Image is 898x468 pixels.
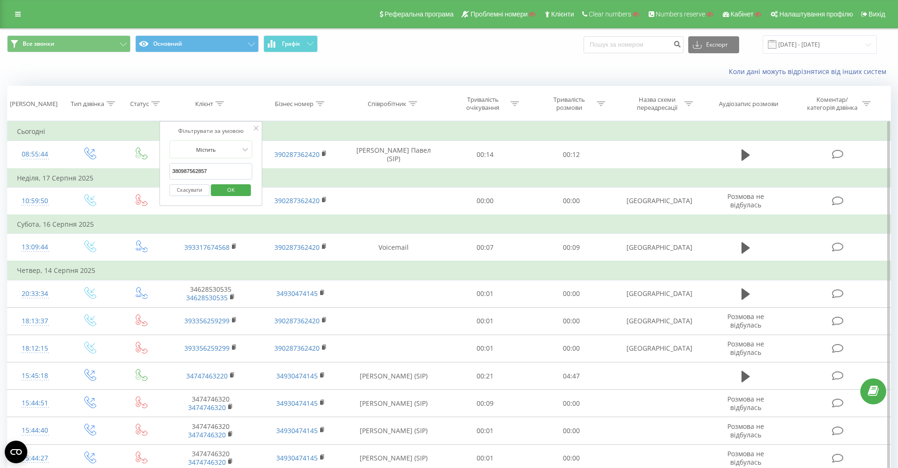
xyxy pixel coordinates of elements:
a: 390287362420 [274,344,320,353]
td: [PERSON_NAME] (SIP) [346,390,442,417]
div: Клієнт [195,100,213,108]
div: 08:55:44 [17,145,53,164]
td: 3474746320 [166,390,255,417]
td: 00:09 [442,390,528,417]
span: Клієнти [551,10,574,18]
button: Експорт [688,36,739,53]
td: [PERSON_NAME] (SIP) [346,362,442,390]
div: 18:12:15 [17,339,53,358]
a: 393317674568 [184,243,230,252]
span: Numbers reserve [656,10,705,18]
button: Основний [135,35,259,52]
div: 10:59:50 [17,192,53,210]
td: 00:01 [442,280,528,307]
div: Тип дзвінка [71,100,104,108]
div: Фільтрувати за умовою [170,126,253,136]
td: Voicemail [346,234,442,262]
td: Субота, 16 Серпня 2025 [8,215,891,234]
td: Четвер, 14 Серпня 2025 [8,261,891,280]
a: 3474746320 [188,458,226,467]
a: 34747463220 [186,371,228,380]
div: 13:09:44 [17,238,53,256]
td: [GEOGRAPHIC_DATA] [614,280,704,307]
div: Статус [130,100,149,108]
td: 00:01 [442,335,528,362]
span: Розмова не відбулась [727,449,764,467]
a: 34930474145 [276,453,318,462]
a: 34930474145 [276,426,318,435]
button: OK [211,184,251,196]
input: Введіть значення [170,163,253,180]
div: Тривалість розмови [544,96,594,112]
span: Clear numbers [589,10,631,18]
button: Скасувати [170,184,210,196]
div: 20:33:34 [17,285,53,303]
td: [GEOGRAPHIC_DATA] [614,307,704,335]
div: Аудіозапис розмови [719,100,778,108]
td: 00:00 [528,390,615,417]
span: Кабінет [731,10,754,18]
td: 00:00 [528,417,615,444]
td: [PERSON_NAME] (SIP) [346,417,442,444]
td: [GEOGRAPHIC_DATA] [614,234,704,262]
a: 34930474145 [276,289,318,298]
td: 00:00 [528,335,615,362]
a: 390287362420 [274,150,320,159]
td: 3474746320 [166,417,255,444]
td: 00:09 [528,234,615,262]
div: 15:44:40 [17,421,53,440]
span: OK [218,182,244,197]
div: 15:44:51 [17,394,53,412]
td: Сьогодні [8,122,891,141]
a: 3474746320 [188,403,226,412]
span: Проблемні номери [470,10,527,18]
input: Пошук за номером [584,36,684,53]
td: 00:00 [442,187,528,215]
td: Неділя, 17 Серпня 2025 [8,169,891,188]
div: 18:13:37 [17,312,53,330]
span: Реферальна програма [385,10,454,18]
div: Тривалість очікування [458,96,508,112]
button: Графік [264,35,318,52]
span: Розмова не відбулась [727,339,764,357]
span: Вихід [869,10,885,18]
span: Все звонки [23,40,54,48]
td: 00:00 [528,307,615,335]
td: [PERSON_NAME] Павел (SIP) [346,141,442,169]
div: Співробітник [368,100,406,108]
td: 00:00 [528,280,615,307]
a: 34628530535 [186,293,228,302]
td: 00:12 [528,141,615,169]
td: 00:07 [442,234,528,262]
div: Назва схеми переадресації [632,96,682,112]
span: Розмова не відбулась [727,394,764,412]
a: 3474746320 [188,430,226,439]
a: 34930474145 [276,399,318,408]
td: 04:47 [528,362,615,390]
td: 00:14 [442,141,528,169]
td: 00:21 [442,362,528,390]
button: Все звонки [7,35,131,52]
td: [GEOGRAPHIC_DATA] [614,187,704,215]
span: Розмова не відбулась [727,312,764,329]
td: 00:00 [528,187,615,215]
a: 390287362420 [274,196,320,205]
a: 34930474145 [276,371,318,380]
span: Графік [282,41,300,47]
span: Налаштування профілю [779,10,853,18]
a: 390287362420 [274,316,320,325]
a: Коли дані можуть відрізнятися вiд інших систем [729,67,891,76]
span: Розмова не відбулась [727,422,764,439]
td: 00:01 [442,307,528,335]
div: [PERSON_NAME] [10,100,58,108]
div: Коментар/категорія дзвінка [805,96,860,112]
td: 34628530535 [166,280,255,307]
a: 393356259299 [184,316,230,325]
span: Розмова не відбулась [727,192,764,209]
a: 390287362420 [274,243,320,252]
div: Бізнес номер [275,100,313,108]
div: 15:44:27 [17,449,53,468]
button: Open CMP widget [5,441,27,463]
td: 00:01 [442,417,528,444]
a: 393356259299 [184,344,230,353]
